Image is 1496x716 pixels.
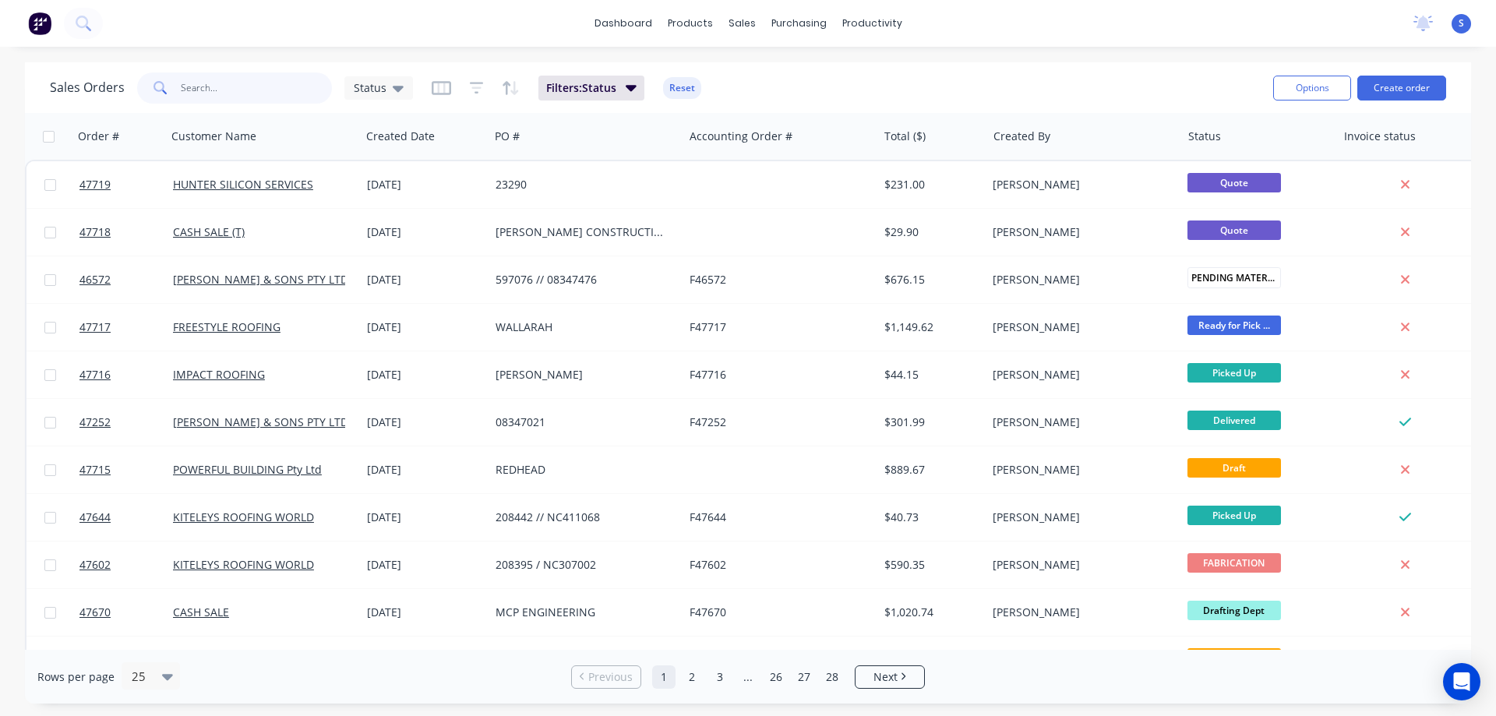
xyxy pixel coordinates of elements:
[367,462,483,478] div: [DATE]
[79,304,173,351] a: 47717
[79,161,173,208] a: 47719
[993,605,1166,620] div: [PERSON_NAME]
[496,605,669,620] div: MCP ENGINEERING
[79,209,173,256] a: 47718
[79,605,111,620] span: 47670
[366,129,435,144] div: Created Date
[993,319,1166,335] div: [PERSON_NAME]
[79,367,111,383] span: 47716
[79,399,173,446] a: 47252
[1459,16,1464,30] span: S
[496,462,669,478] div: REDHEAD
[546,80,616,96] span: Filters: Status
[496,510,669,525] div: 208442 // NC411068
[367,272,483,287] div: [DATE]
[496,557,669,573] div: 208395 / NC307002
[495,129,520,144] div: PO #
[173,462,322,477] a: POWERFUL BUILDING Pty Ltd
[171,129,256,144] div: Customer Name
[79,272,111,287] span: 46572
[708,665,732,689] a: Page 3
[79,462,111,478] span: 47715
[1187,363,1281,383] span: Picked Up
[993,414,1166,430] div: [PERSON_NAME]
[1273,76,1351,101] button: Options
[181,72,333,104] input: Search...
[652,665,676,689] a: Page 1 is your current page
[79,494,173,541] a: 47644
[367,605,483,620] div: [DATE]
[79,177,111,192] span: 47719
[690,605,863,620] div: F47670
[496,272,669,287] div: 597076 // 08347476
[884,129,926,144] div: Total ($)
[1187,267,1281,288] span: PENDING MATERIA...
[78,129,119,144] div: Order #
[367,319,483,335] div: [DATE]
[1344,129,1416,144] div: Invoice status
[79,224,111,240] span: 47718
[884,177,976,192] div: $231.00
[367,414,483,430] div: [DATE]
[884,319,976,335] div: $1,149.62
[736,665,760,689] a: Jump forward
[764,665,788,689] a: Page 26
[50,80,125,95] h1: Sales Orders
[993,557,1166,573] div: [PERSON_NAME]
[884,510,976,525] div: $40.73
[496,224,669,240] div: [PERSON_NAME] CONSTRUCTIONS
[79,589,173,636] a: 47670
[993,510,1166,525] div: [PERSON_NAME]
[79,414,111,430] span: 47252
[884,605,976,620] div: $1,020.74
[884,367,976,383] div: $44.15
[993,272,1166,287] div: [PERSON_NAME]
[690,414,863,430] div: F47252
[173,177,313,192] a: HUNTER SILICON SERVICES
[367,510,483,525] div: [DATE]
[496,414,669,430] div: 08347021
[1188,129,1221,144] div: Status
[690,510,863,525] div: F47644
[993,224,1166,240] div: [PERSON_NAME]
[1187,458,1281,478] span: Draft
[79,557,111,573] span: 47602
[173,557,314,572] a: KITELEYS ROOFING WORLD
[354,79,386,96] span: Status
[993,177,1166,192] div: [PERSON_NAME]
[79,256,173,303] a: 46572
[690,367,863,383] div: F47716
[1187,316,1281,335] span: Ready for Pick ...
[873,669,898,685] span: Next
[1187,601,1281,620] span: Drafting Dept
[367,177,483,192] div: [DATE]
[993,129,1050,144] div: Created By
[764,12,834,35] div: purchasing
[588,669,633,685] span: Previous
[28,12,51,35] img: Factory
[367,557,483,573] div: [DATE]
[1187,411,1281,430] span: Delivered
[663,77,701,99] button: Reset
[820,665,844,689] a: Page 28
[856,669,924,685] a: Next page
[690,129,792,144] div: Accounting Order #
[884,272,976,287] div: $676.15
[834,12,910,35] div: productivity
[690,319,863,335] div: F47717
[884,414,976,430] div: $301.99
[587,12,660,35] a: dashboard
[690,557,863,573] div: F47602
[538,76,644,101] button: Filters:Status
[660,12,721,35] div: products
[496,367,669,383] div: [PERSON_NAME]
[1443,663,1480,700] div: Open Intercom Messenger
[37,669,115,685] span: Rows per page
[496,319,669,335] div: WALLARAH
[680,665,704,689] a: Page 2
[79,637,173,683] a: 47714
[884,557,976,573] div: $590.35
[1187,553,1281,573] span: FABRICATION
[79,351,173,398] a: 47716
[993,462,1166,478] div: [PERSON_NAME]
